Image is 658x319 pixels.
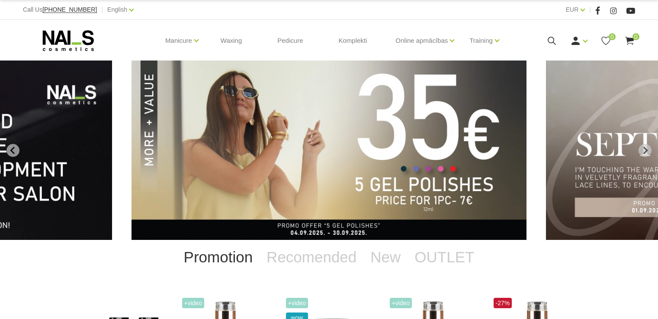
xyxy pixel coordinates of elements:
[6,144,19,157] button: Go to last slide
[286,298,308,308] span: +Video
[589,4,591,15] span: |
[107,4,127,15] a: English
[363,240,408,274] a: New
[101,4,103,15] span: |
[165,23,192,58] a: Manicure
[624,35,635,46] a: 0
[270,20,310,61] a: Pedicure
[390,298,412,308] span: +Video
[331,20,374,61] a: Komplekti
[395,23,448,58] a: Online apmācības
[177,240,260,274] a: Promotion
[132,61,526,240] li: 1 of 12
[639,144,652,157] button: Next slide
[609,33,616,40] span: 0
[408,240,481,274] a: OUTLET
[42,6,97,13] a: [PHONE_NUMBER]
[600,35,611,46] a: 0
[566,4,579,15] a: EUR
[469,23,493,58] a: Training
[494,298,512,308] span: -27%
[182,298,205,308] span: +Video
[214,20,249,61] a: Waxing
[23,4,97,15] div: Call Us
[260,240,363,274] a: Recomended
[632,33,639,40] span: 0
